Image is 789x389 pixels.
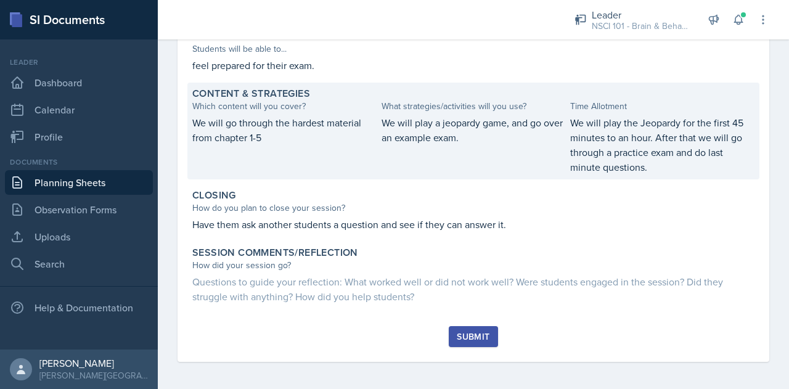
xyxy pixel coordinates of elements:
label: Closing [192,189,236,202]
div: Time Allotment [570,100,754,113]
a: Profile [5,125,153,149]
label: Content & Strategies [192,88,310,100]
div: [PERSON_NAME][GEOGRAPHIC_DATA] [39,369,148,382]
div: Leader [5,57,153,68]
div: What strategies/activities will you use? [382,100,566,113]
div: Submit [457,332,489,342]
a: Calendar [5,97,153,122]
div: Which content will you cover? [192,100,377,113]
a: Dashboard [5,70,153,95]
div: Questions to guide your reflection: What worked well or did not work well? Were students engaged ... [192,274,754,304]
div: How did your session go? [192,259,754,272]
div: Leader [592,7,690,22]
div: How do you plan to close your session? [192,202,754,215]
div: Documents [5,157,153,168]
a: Observation Forms [5,197,153,222]
a: Search [5,252,153,276]
p: We will play a jeopardy game, and go over an example exam. [382,115,566,145]
label: Session Comments/Reflection [192,247,358,259]
div: [PERSON_NAME] [39,357,148,369]
a: Planning Sheets [5,170,153,195]
div: NSCI 101 - Brain & Behavior / Fall 2025 [592,20,690,33]
p: We will play the Jeopardy for the first 45 minutes to an hour. After that we will go through a pr... [570,115,754,174]
p: feel prepared for their exam. [192,58,754,73]
div: Students will be able to... [192,43,754,55]
div: Help & Documentation [5,295,153,320]
p: We will go through the hardest material from chapter 1-5 [192,115,377,145]
p: Have them ask another students a question and see if they can answer it. [192,217,754,232]
a: Uploads [5,224,153,249]
button: Submit [449,326,497,347]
